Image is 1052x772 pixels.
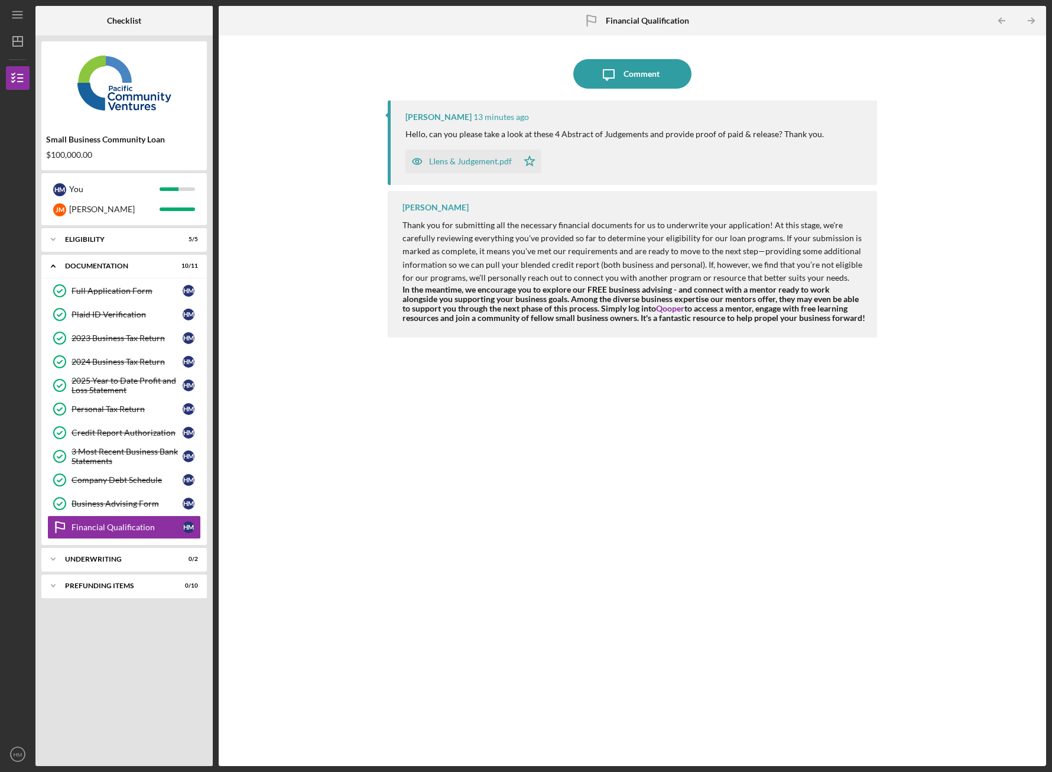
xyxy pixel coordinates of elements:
div: Small Business Community Loan [46,135,202,144]
div: H M [183,474,194,486]
a: Company Debt ScheduleHM [47,468,201,492]
div: H M [183,450,194,462]
img: Product logo [41,47,207,118]
div: 3 Most Recent Business Bank Statements [72,447,183,466]
div: J M [53,203,66,216]
b: Financial Qualification [606,16,689,25]
button: LIens & Judgement.pdf [405,150,541,173]
div: [PERSON_NAME] [402,203,469,212]
b: Checklist [107,16,141,25]
div: 0 / 10 [177,582,198,589]
div: Underwriting [65,556,168,563]
div: Comment [624,59,660,89]
a: 3 Most Recent Business Bank StatementsHM [47,445,201,468]
div: H M [183,427,194,439]
text: HM [14,751,22,758]
button: HM [6,742,30,766]
div: LIens & Judgement.pdf [429,157,512,166]
div: H M [183,498,194,510]
a: Personal Tax ReturnHM [47,397,201,421]
p: Thank you for submitting all the necessary financial documents for us to underwrite your applicat... [402,219,865,285]
div: H M [183,285,194,297]
div: Business Advising Form [72,499,183,508]
a: Full Application FormHM [47,279,201,303]
div: Eligibility [65,236,168,243]
a: Business Advising FormHM [47,492,201,515]
div: Company Debt Schedule [72,475,183,485]
div: H M [183,403,194,415]
div: [PERSON_NAME] [405,112,472,122]
div: $100,000.00 [46,150,202,160]
div: Prefunding Items [65,582,168,589]
div: 10 / 11 [177,262,198,270]
div: [PERSON_NAME] [69,199,160,219]
time: 2025-10-08 16:36 [473,112,529,122]
div: H M [183,379,194,391]
div: Full Application Form [72,286,183,296]
a: 2025 Year to Date Profit and Loss StatementHM [47,374,201,397]
div: Documentation [65,262,168,270]
div: Plaid ID Verification [72,310,183,319]
button: Comment [573,59,691,89]
div: 2023 Business Tax Return [72,333,183,343]
div: Financial Qualification [72,523,183,532]
div: 0 / 2 [177,556,198,563]
div: Credit Report Authorization [72,428,183,437]
a: Plaid ID VerificationHM [47,303,201,326]
p: Hello, can you please take a look at these 4 Abstract of Judgements and provide proof of paid & r... [405,128,824,141]
div: H M [183,332,194,344]
div: H M [183,521,194,533]
a: Financial QualificationHM [47,515,201,539]
div: 2025 Year to Date Profit and Loss Statement [72,376,183,395]
a: 2024 Business Tax ReturnHM [47,350,201,374]
div: 5 / 5 [177,236,198,243]
div: 2024 Business Tax Return [72,357,183,366]
a: 2023 Business Tax ReturnHM [47,326,201,350]
strong: In the meantime, we encourage you to explore our FREE business advising - and connect with a ment... [402,284,865,323]
a: Qooper [656,303,684,313]
a: Credit Report AuthorizationHM [47,421,201,445]
div: You [69,179,160,199]
div: Personal Tax Return [72,404,183,414]
div: H M [53,183,66,196]
div: H M [183,356,194,368]
div: H M [183,309,194,320]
